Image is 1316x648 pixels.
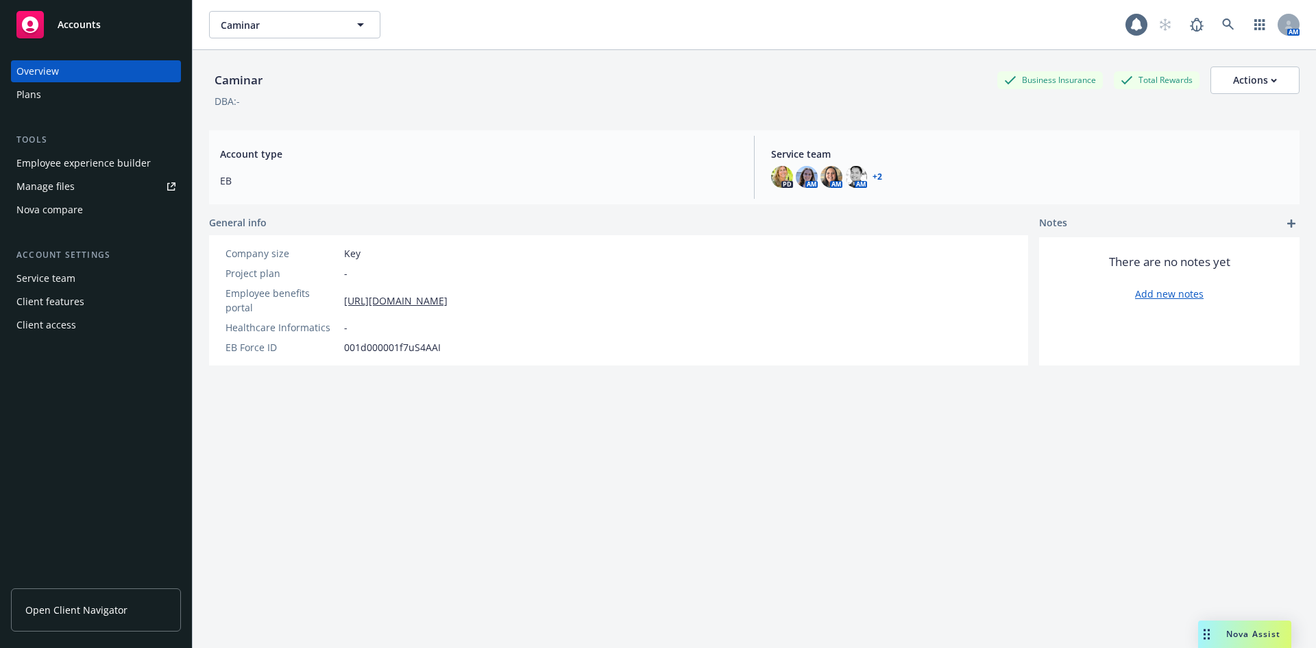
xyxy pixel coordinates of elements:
[11,176,181,197] a: Manage files
[997,71,1103,88] div: Business Insurance
[11,267,181,289] a: Service team
[220,173,738,188] span: EB
[11,291,181,313] a: Client features
[11,133,181,147] div: Tools
[16,176,75,197] div: Manage files
[220,147,738,161] span: Account type
[11,248,181,262] div: Account settings
[1151,11,1179,38] a: Start snowing
[58,19,101,30] span: Accounts
[16,199,83,221] div: Nova compare
[1198,621,1215,648] div: Drag to move
[820,166,842,188] img: photo
[1039,215,1067,232] span: Notes
[1226,628,1280,640] span: Nova Assist
[11,5,181,44] a: Accounts
[845,166,867,188] img: photo
[221,18,339,32] span: Caminar
[11,84,181,106] a: Plans
[1233,67,1277,93] div: Actions
[344,246,361,261] span: Key
[873,173,882,181] a: +2
[16,314,76,336] div: Client access
[16,291,84,313] div: Client features
[11,152,181,174] a: Employee experience builder
[771,147,1289,161] span: Service team
[209,215,267,230] span: General info
[226,286,339,315] div: Employee benefits portal
[344,293,448,308] a: [URL][DOMAIN_NAME]
[1183,11,1210,38] a: Report a Bug
[1114,71,1199,88] div: Total Rewards
[226,320,339,335] div: Healthcare Informatics
[1215,11,1242,38] a: Search
[16,267,75,289] div: Service team
[226,266,339,280] div: Project plan
[209,11,380,38] button: Caminar
[209,71,268,89] div: Caminar
[215,94,240,108] div: DBA: -
[1246,11,1274,38] a: Switch app
[11,314,181,336] a: Client access
[344,320,348,335] span: -
[11,60,181,82] a: Overview
[796,166,818,188] img: photo
[771,166,793,188] img: photo
[11,199,181,221] a: Nova compare
[16,84,41,106] div: Plans
[16,152,151,174] div: Employee experience builder
[1198,621,1291,648] button: Nova Assist
[226,246,339,261] div: Company size
[344,340,441,355] span: 001d000001f7uS4AAI
[1135,287,1204,301] a: Add new notes
[1109,254,1230,270] span: There are no notes yet
[1210,67,1300,94] button: Actions
[226,340,339,355] div: EB Force ID
[344,266,348,280] span: -
[1283,215,1300,232] a: add
[16,60,59,82] div: Overview
[25,603,127,617] span: Open Client Navigator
